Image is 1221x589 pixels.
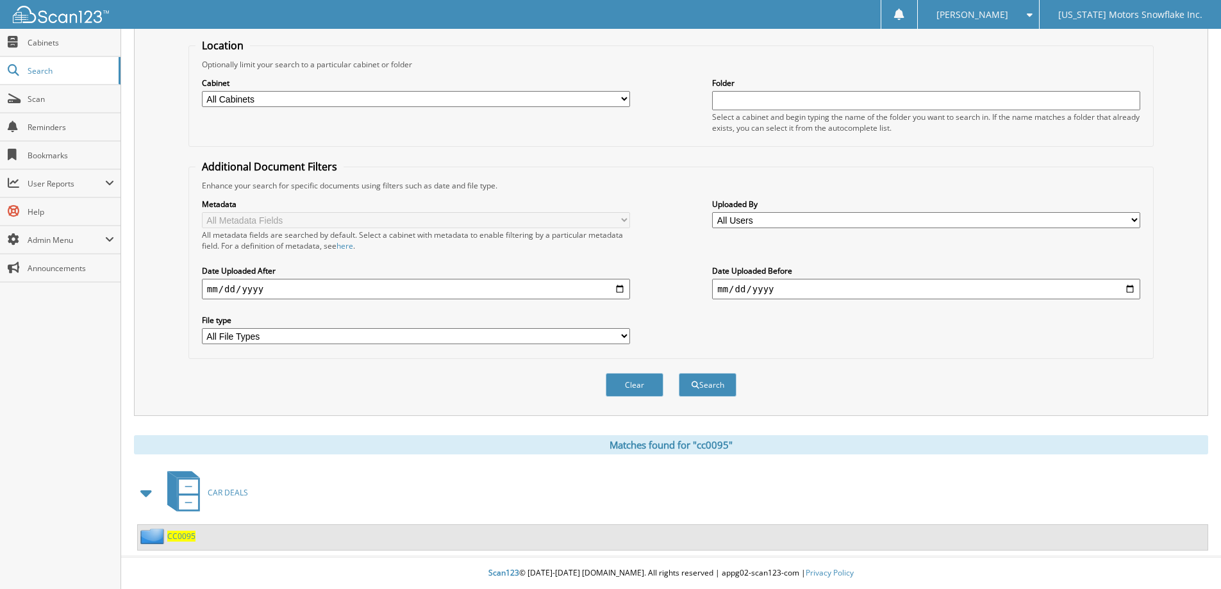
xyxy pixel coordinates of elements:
span: Scan123 [488,567,519,578]
div: © [DATE]-[DATE] [DOMAIN_NAME]. All rights reserved | appg02-scan123-com | [121,558,1221,589]
span: [US_STATE] Motors Snowflake Inc. [1058,11,1202,19]
span: Search [28,65,112,76]
div: Optionally limit your search to a particular cabinet or folder [195,59,1147,70]
span: CAR DEALS [208,487,248,498]
input: end [712,279,1140,299]
button: Clear [606,373,663,397]
legend: Location [195,38,250,53]
span: Scan [28,94,114,104]
span: Bookmarks [28,150,114,161]
div: Enhance your search for specific documents using filters such as date and file type. [195,180,1147,191]
label: Cabinet [202,78,630,88]
span: [PERSON_NAME] [936,11,1008,19]
span: Admin Menu [28,235,105,245]
label: Folder [712,78,1140,88]
a: Privacy Policy [806,567,854,578]
label: File type [202,315,630,326]
button: Search [679,373,736,397]
span: User Reports [28,178,105,189]
label: Date Uploaded After [202,265,630,276]
label: Uploaded By [712,199,1140,210]
span: Reminders [28,122,114,133]
a: CAR DEALS [160,467,248,518]
span: Cabinets [28,37,114,48]
legend: Additional Document Filters [195,160,344,174]
img: folder2.png [140,528,167,544]
label: Date Uploaded Before [712,265,1140,276]
span: Announcements [28,263,114,274]
div: Select a cabinet and begin typing the name of the folder you want to search in. If the name match... [712,112,1140,133]
a: CC0095 [167,531,195,542]
span: Help [28,206,114,217]
iframe: Chat Widget [1157,527,1221,589]
input: start [202,279,630,299]
div: All metadata fields are searched by default. Select a cabinet with metadata to enable filtering b... [202,229,630,251]
label: Metadata [202,199,630,210]
img: scan123-logo-white.svg [13,6,109,23]
div: Matches found for "cc0095" [134,435,1208,454]
a: here [336,240,353,251]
